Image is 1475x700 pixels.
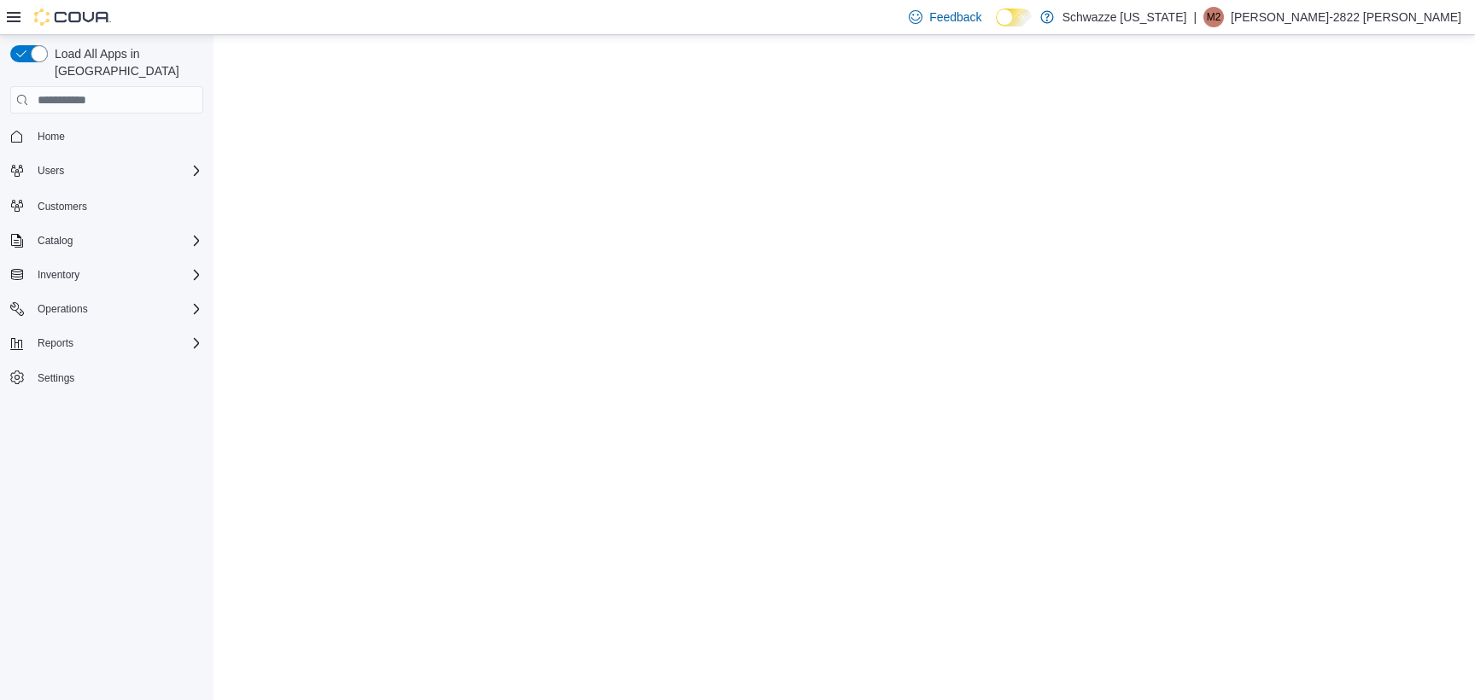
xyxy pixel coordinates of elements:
[3,297,210,321] button: Operations
[38,164,64,178] span: Users
[38,336,73,350] span: Reports
[31,125,203,147] span: Home
[3,331,210,355] button: Reports
[38,130,65,143] span: Home
[31,368,81,388] a: Settings
[31,160,71,181] button: Users
[48,45,203,79] span: Load All Apps in [GEOGRAPHIC_DATA]
[31,367,203,388] span: Settings
[38,302,88,316] span: Operations
[3,365,210,390] button: Settings
[1203,7,1224,27] div: Matthew-2822 Duran
[1193,7,1197,27] p: |
[31,160,203,181] span: Users
[31,265,86,285] button: Inventory
[996,26,997,27] span: Dark Mode
[3,159,210,183] button: Users
[38,268,79,282] span: Inventory
[31,299,203,319] span: Operations
[38,234,73,248] span: Catalog
[31,196,94,217] a: Customers
[1231,7,1461,27] p: [PERSON_NAME]-2822 [PERSON_NAME]
[34,9,111,26] img: Cova
[996,9,1032,26] input: Dark Mode
[3,263,210,287] button: Inventory
[3,193,210,218] button: Customers
[38,200,87,213] span: Customers
[31,299,95,319] button: Operations
[31,265,203,285] span: Inventory
[31,126,72,147] a: Home
[1207,7,1221,27] span: M2
[929,9,981,26] span: Feedback
[1062,7,1187,27] p: Schwazze [US_STATE]
[31,333,80,353] button: Reports
[31,230,79,251] button: Catalog
[38,371,74,385] span: Settings
[3,124,210,149] button: Home
[31,195,203,216] span: Customers
[31,333,203,353] span: Reports
[3,229,210,253] button: Catalog
[10,117,203,435] nav: Complex example
[31,230,203,251] span: Catalog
